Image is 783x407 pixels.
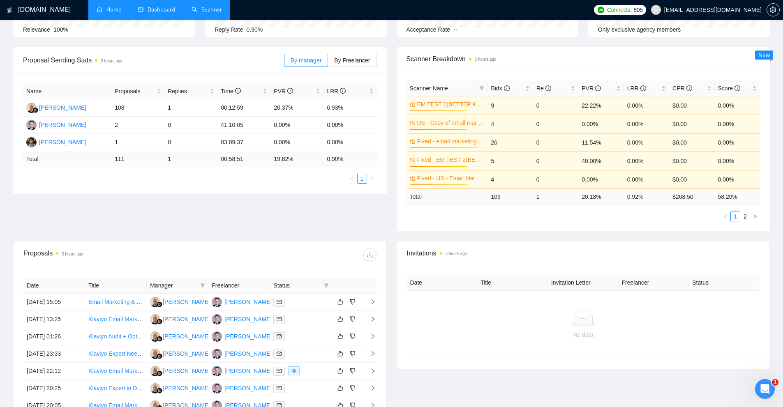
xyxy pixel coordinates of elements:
span: setting [767,7,779,13]
a: Klaviyo Email Marketing Specialist for Supplement Brand [88,316,233,322]
div: [PERSON_NAME] [224,384,272,393]
th: Freelancer [208,278,270,294]
button: dislike [348,314,358,324]
span: left [723,214,728,219]
li: Previous Page [721,212,730,221]
td: 108 [111,99,164,117]
img: gigradar-bm.png [157,336,162,342]
span: filter [478,82,486,94]
td: 0.90 % [323,151,376,167]
time: 3 hours ago [101,59,122,63]
div: [PERSON_NAME] [163,349,210,358]
div: No data [413,330,753,339]
span: Reply Rate [215,26,243,33]
a: AS[PERSON_NAME] [150,384,210,391]
span: like [337,368,343,374]
td: 1 [533,189,578,205]
img: AS [150,331,160,342]
a: GT[PERSON_NAME] [212,350,272,356]
td: 0.00% [578,115,624,133]
li: 1 [357,174,367,184]
img: GT [212,314,222,324]
img: AS [150,366,160,376]
td: 0.00% [270,134,323,151]
th: Proposals [111,83,164,99]
td: 4 [487,170,533,189]
span: 0.90% [247,26,263,33]
button: left [347,174,357,184]
li: Next Page [750,212,760,221]
a: MA[PERSON_NAME] [26,138,86,145]
span: like [337,333,343,340]
div: [PERSON_NAME] [224,297,272,306]
span: 1 [772,379,778,386]
td: [DATE] 15:05 [23,294,85,311]
button: download [363,248,376,261]
div: [PERSON_NAME] [224,366,272,375]
a: AS[PERSON_NAME] [150,367,210,374]
span: info-circle [287,88,293,94]
button: like [335,314,345,324]
a: 1 [731,212,740,221]
th: Invitation Letter [548,275,619,291]
img: AS [26,103,37,113]
span: like [337,350,343,357]
td: 1 [164,99,217,117]
span: info-circle [686,85,692,91]
span: Scanner Name [410,85,448,92]
a: GT[PERSON_NAME] [212,384,272,391]
span: Dashboard [148,6,175,13]
td: 03:09:37 [217,134,270,151]
div: [PERSON_NAME] [39,103,86,112]
a: GT[PERSON_NAME] [212,333,272,339]
td: Klaviyo Email Marketing Specialist for Supplement Brand [85,311,147,328]
img: gigradar-bm.png [157,353,162,359]
img: gigradar-bm.png [157,370,162,376]
button: dislike [348,383,358,393]
span: By manager [291,57,321,64]
img: GT [212,366,222,376]
td: 20.37% [270,99,323,117]
span: filter [199,279,207,292]
td: $0.00 [669,152,714,170]
a: Fixed - EM TEST 2(BETTER KW) [417,155,483,164]
td: $ 268.50 [669,189,714,205]
span: PVR [274,88,293,94]
li: 2 [740,212,750,221]
td: Klaviyo Audit + Optimizations [85,328,147,345]
span: right [363,299,376,305]
td: 22.22% [578,96,624,115]
img: gigradar-bm.png [32,107,38,113]
span: right [363,333,376,339]
span: dislike [350,350,356,357]
a: AS[PERSON_NAME] [150,315,210,322]
span: Relevance [23,26,50,33]
a: Klaviyo Expert Needed for Comprehensive Account Audit, Flows, & Email Template Creation [88,350,323,357]
span: mail [277,386,282,391]
td: 0 [533,96,578,115]
td: 0.00% [624,133,669,152]
span: By Freelancer [334,57,370,64]
button: right [750,212,760,221]
td: 0 [164,134,217,151]
td: Total [407,189,488,205]
button: dislike [348,349,358,359]
img: GT [212,297,222,307]
span: dislike [350,368,356,374]
time: 3 hours ago [62,252,83,256]
a: Klaviyo Expert in Design and Development [88,385,197,391]
span: right [363,385,376,391]
span: mail [277,351,282,356]
span: dislike [350,299,356,305]
div: [PERSON_NAME] [224,332,272,341]
span: Bids [491,85,509,92]
td: 0.00% [578,170,624,189]
span: New [758,52,770,58]
td: 0.00% [715,115,760,133]
button: setting [767,3,780,16]
span: dislike [350,333,356,340]
img: AS [150,297,160,307]
td: [DATE] 20:25 [23,380,85,397]
td: 40.00% [578,152,624,170]
td: [DATE] 23:33 [23,345,85,363]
